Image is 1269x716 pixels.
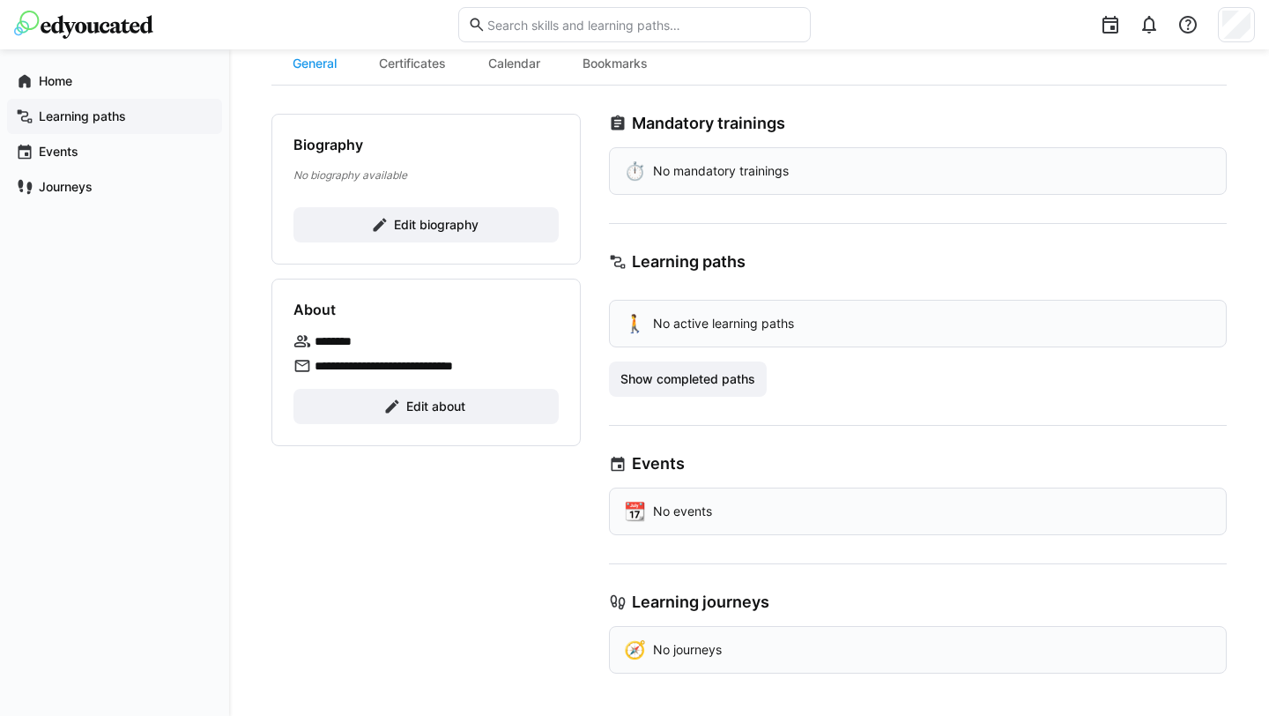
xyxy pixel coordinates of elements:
[271,42,358,85] div: General
[653,315,794,332] p: No active learning paths
[624,641,646,659] div: 🧭
[653,162,789,180] p: No mandatory trainings
[609,362,767,397] button: Show completed paths
[632,454,685,474] h3: Events
[632,252,746,272] h3: Learning paths
[467,42,561,85] div: Calendar
[486,17,801,33] input: Search skills and learning paths…
[391,216,481,234] span: Edit biography
[358,42,467,85] div: Certificates
[624,315,646,332] div: 🚶
[561,42,669,85] div: Bookmarks
[293,389,559,424] button: Edit about
[293,168,559,183] p: No biography available
[293,207,559,242] button: Edit biography
[653,503,712,520] p: No events
[293,301,336,318] h4: About
[632,114,785,133] h3: Mandatory trainings
[624,503,646,520] div: 📆
[653,641,722,659] p: No journeys
[624,162,646,180] div: ⏱️
[404,398,468,415] span: Edit about
[632,593,769,612] h3: Learning journeys
[618,370,758,388] span: Show completed paths
[293,136,363,153] h4: Biography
